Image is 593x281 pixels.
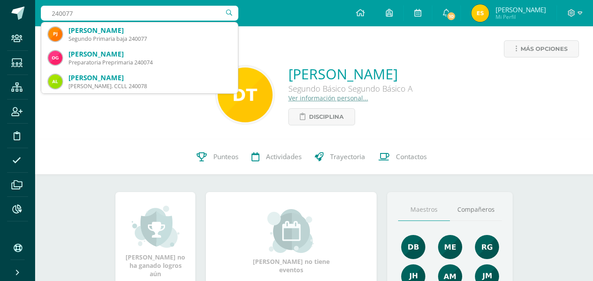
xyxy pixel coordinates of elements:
img: ea357653897c3a52a2c3a36c1ed00e9f.png [48,75,62,89]
span: Más opciones [521,41,568,57]
span: Contactos [396,152,427,161]
a: Actividades [245,139,308,174]
img: 471bf805eba7dad59aa26128e35c7a3b.png [48,27,62,41]
div: [PERSON_NAME] [68,26,231,35]
img: event_small.png [267,209,315,253]
a: Ver información personal... [288,94,368,102]
img: cf35e0b40c4843da2c5235913bb2e630.png [48,51,62,65]
a: Disciplina [288,108,355,125]
div: [PERSON_NAME] no tiene eventos [248,209,335,274]
a: Compañeros [450,199,502,221]
div: Segundo Primaria baja 240077 [68,35,231,43]
span: Punteos [213,152,238,161]
span: Trayectoria [330,152,365,161]
img: achievement_small.png [132,205,180,249]
img: c8ce501b50aba4663d5e9c1ec6345694.png [475,235,499,259]
input: Busca un usuario... [41,6,238,21]
img: 67a5a54753cffe264fb2b6baa79a7611.png [218,68,273,122]
a: Más opciones [504,40,579,57]
a: Trayectoria [308,139,372,174]
a: Maestros [398,199,450,221]
span: Actividades [266,152,302,161]
div: [PERSON_NAME] [68,50,231,59]
div: [PERSON_NAME] no ha ganado logros aún [124,205,187,278]
span: Mi Perfil [496,13,546,21]
a: Punteos [190,139,245,174]
img: 65453557fab290cae8854fbf14c7a1d7.png [438,235,462,259]
div: [PERSON_NAME]. CCLL 240078 [68,82,231,90]
span: Disciplina [309,109,344,125]
a: Contactos [372,139,433,174]
img: 92e8b7530cfa383477e969a429d96048.png [401,235,425,259]
span: [PERSON_NAME] [496,5,546,14]
div: Segundo Básico Segundo Básico A [288,83,413,94]
div: [PERSON_NAME] [68,73,231,82]
img: 0abf21bd2d0a573e157d53e234304166.png [471,4,489,22]
a: [PERSON_NAME] [288,64,413,83]
span: 10 [446,11,456,21]
div: Preparatoria Preprimaria 240074 [68,59,231,66]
